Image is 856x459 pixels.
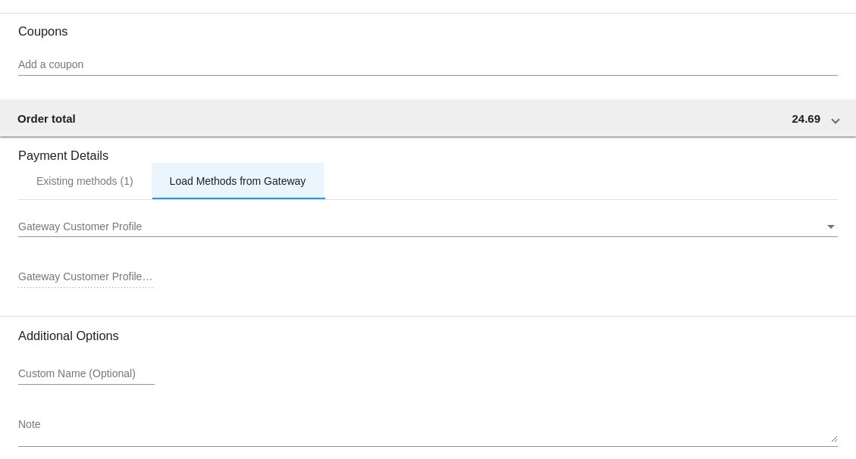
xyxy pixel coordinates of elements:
h3: Coupons [18,13,838,39]
h3: Additional Options [18,329,838,343]
span: 24.69 [792,112,820,125]
div: Existing methods (1) [36,175,133,187]
input: Gateway Customer Profile ID [18,271,155,283]
div: Load Methods from Gateway [170,175,306,187]
mat-select: Gateway Customer Profile [18,221,838,233]
input: Custom Name (Optional) [18,368,155,380]
input: Add a coupon [18,59,838,71]
span: Gateway Customer Profile [18,220,142,233]
span: Order total [17,112,76,125]
h3: Payment Details [18,137,838,163]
